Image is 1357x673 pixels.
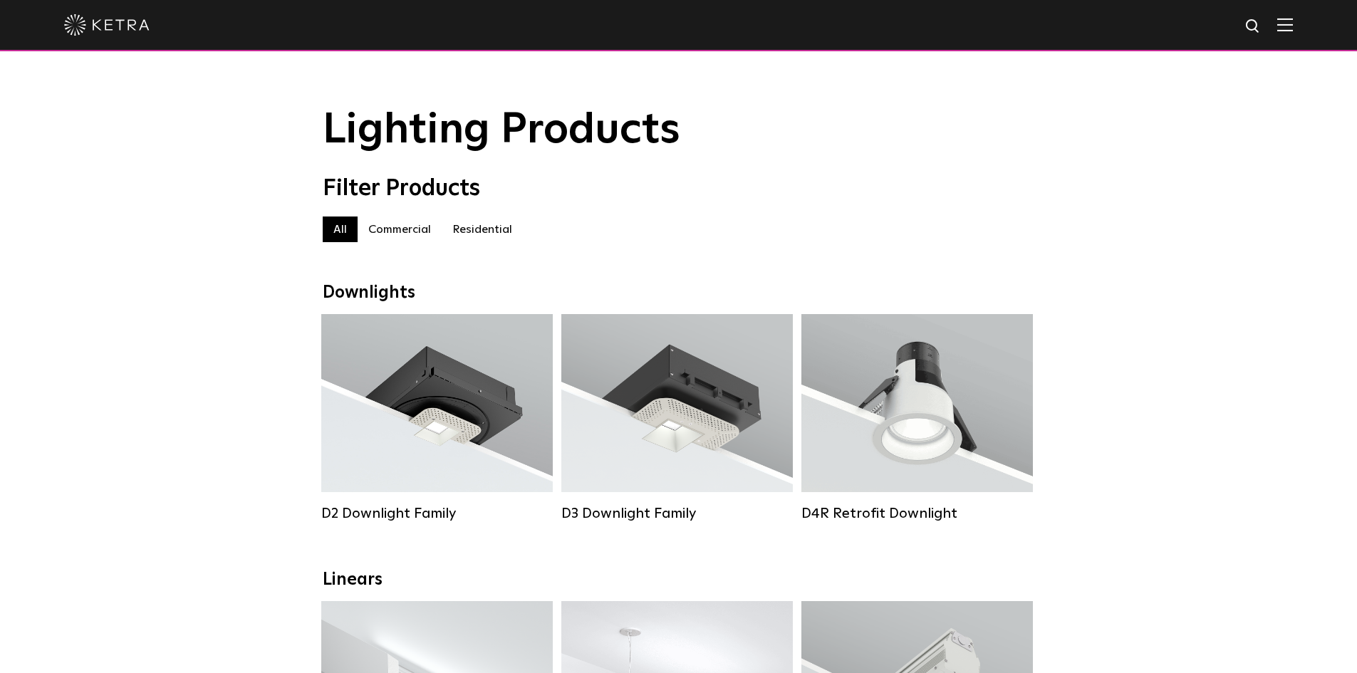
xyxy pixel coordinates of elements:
[321,505,553,522] div: D2 Downlight Family
[358,216,442,242] label: Commercial
[1244,18,1262,36] img: search icon
[442,216,523,242] label: Residential
[323,283,1035,303] div: Downlights
[64,14,150,36] img: ketra-logo-2019-white
[323,175,1035,202] div: Filter Products
[321,314,553,522] a: D2 Downlight Family Lumen Output:1200Colors:White / Black / Gloss Black / Silver / Bronze / Silve...
[561,505,793,522] div: D3 Downlight Family
[323,109,680,152] span: Lighting Products
[1277,18,1293,31] img: Hamburger%20Nav.svg
[561,314,793,522] a: D3 Downlight Family Lumen Output:700 / 900 / 1100Colors:White / Black / Silver / Bronze / Paintab...
[323,570,1035,590] div: Linears
[801,314,1033,522] a: D4R Retrofit Downlight Lumen Output:800Colors:White / BlackBeam Angles:15° / 25° / 40° / 60°Watta...
[801,505,1033,522] div: D4R Retrofit Downlight
[323,216,358,242] label: All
